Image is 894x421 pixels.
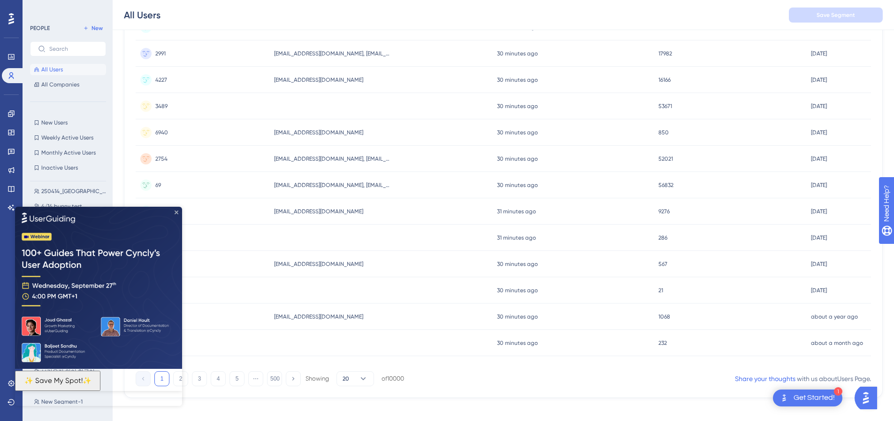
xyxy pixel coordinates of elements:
span: 2991 [155,50,166,57]
span: 850 [658,129,669,136]
div: 1 [834,387,842,396]
span: 232 [658,339,667,347]
time: 30 minutes ago [497,24,538,31]
time: 30 minutes ago [497,313,538,320]
span: [EMAIL_ADDRESS][DOMAIN_NAME] [274,260,363,268]
span: All Users [41,66,63,73]
time: 30 minutes ago [497,103,538,109]
time: [DATE] [811,208,827,215]
span: [EMAIL_ADDRESS][DOMAIN_NAME] [274,76,363,84]
span: [EMAIL_ADDRESS][DOMAIN_NAME] [274,129,363,136]
time: 31 minutes ago [497,234,536,241]
span: [EMAIL_ADDRESS][DOMAIN_NAME], [EMAIL_ADDRESS][DOMAIN_NAME], [EMAIL_ADDRESS][DOMAIN_NAME] [274,181,391,189]
span: New Users [41,119,68,126]
div: Close Preview [160,4,163,8]
time: about a year ago [811,313,858,320]
span: [EMAIL_ADDRESS][DOMAIN_NAME], [EMAIL_ADDRESS][DOMAIN_NAME] [274,50,391,57]
span: 21 [658,287,663,294]
span: 16166 [658,76,671,84]
span: 6940 [155,129,168,136]
time: 30 minutes ago [497,261,538,267]
time: [DATE] [811,156,827,162]
span: 53671 [658,102,672,110]
button: All Users [30,64,106,75]
span: 567 [658,260,667,268]
time: [DATE] [811,261,827,267]
span: 56832 [658,181,673,189]
span: Weekly Active Users [41,134,93,141]
span: [EMAIL_ADDRESS][DOMAIN_NAME], [EMAIL_ADDRESS][DOMAIN_NAME] [274,155,391,163]
div: with us about Users Page . [735,373,871,384]
time: [DATE] [811,234,827,241]
span: Need Help? [22,2,59,14]
time: 31 minutes ago [497,208,536,215]
time: 30 minutes ago [497,50,538,57]
time: [DATE] [811,129,827,136]
span: 4/14 bunny test [41,203,82,210]
span: [EMAIL_ADDRESS][DOMAIN_NAME] [274,313,363,320]
time: [DATE] [811,287,827,294]
button: Inactive Users [30,162,106,173]
button: Save Segment [789,8,883,23]
time: [DATE] [811,182,827,188]
div: Get Started! [794,393,835,403]
div: of 10000 [382,374,404,383]
span: 3489 [155,102,168,110]
span: New [92,24,103,32]
span: 52021 [658,155,673,163]
a: Share your thoughts [735,375,795,382]
span: 20 [343,375,349,382]
button: Weekly Active Users [30,132,106,143]
button: 500 [267,371,282,386]
time: 30 minutes ago [497,287,538,294]
span: 2754 [155,155,168,163]
time: 30 minutes ago [497,340,538,346]
input: Search [49,46,98,52]
time: 30 minutes ago [497,182,538,188]
time: [DATE] [811,24,827,31]
button: New Users [30,117,106,128]
span: Inactive Users [41,164,78,172]
button: 4/14 bunny test [30,201,112,212]
button: ⋯ [248,371,263,386]
time: [DATE] [811,50,827,57]
span: 250414_[GEOGRAPHIC_DATA](1) [41,187,108,195]
span: 17982 [658,50,672,57]
img: launcher-image-alternative-text [779,392,790,404]
span: 286 [658,234,667,242]
time: 30 minutes ago [497,156,538,162]
span: 1068 [658,313,670,320]
button: New [80,23,106,34]
button: 20 [336,371,374,386]
div: PEOPLE [30,24,50,32]
span: 69 [155,181,161,189]
time: 30 minutes ago [497,77,538,83]
span: 9276 [658,208,670,215]
div: All Users [124,8,160,22]
span: All Companies [41,81,79,88]
button: 3 [192,371,207,386]
span: [EMAIL_ADDRESS][DOMAIN_NAME] [274,208,363,215]
iframe: UserGuiding AI Assistant Launcher [855,384,883,412]
span: 4227 [155,76,167,84]
button: 250414_[GEOGRAPHIC_DATA](1) [30,186,112,197]
span: Monthly Active Users [41,149,96,156]
time: about a month ago [811,340,863,346]
time: 30 minutes ago [497,129,538,136]
button: All Companies [30,79,106,90]
span: Save Segment [817,11,855,19]
button: 4 [211,371,226,386]
button: Monthly Active Users [30,147,106,158]
time: [DATE] [811,103,827,109]
time: [DATE] [811,77,827,83]
button: 5 [229,371,245,386]
div: Showing [306,374,329,383]
div: Open Get Started! checklist, remaining modules: 1 [773,390,842,406]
